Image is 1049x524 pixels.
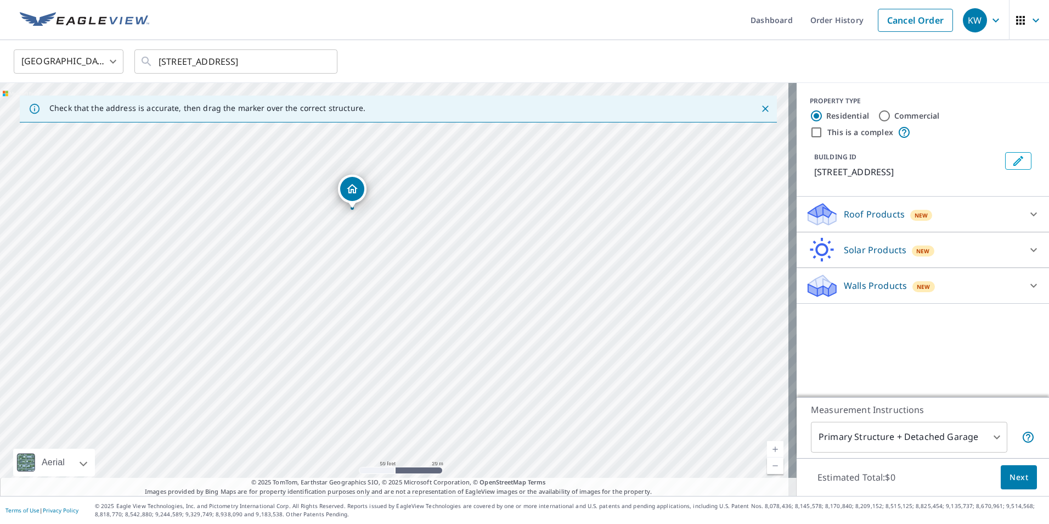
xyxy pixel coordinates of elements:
[1001,465,1037,490] button: Next
[827,127,893,138] label: This is a complex
[159,46,315,77] input: Search by address or latitude-longitude
[844,279,907,292] p: Walls Products
[826,110,869,121] label: Residential
[5,507,78,514] p: |
[811,403,1035,416] p: Measurement Instructions
[963,8,987,32] div: KW
[767,441,783,458] a: Current Level 19, Zoom In
[338,175,366,209] div: Dropped pin, building 1, Residential property, 206 4th St Carmi, IL 62821
[49,103,365,113] p: Check that the address is accurate, then drag the marker over the correct structure.
[894,110,940,121] label: Commercial
[13,449,95,476] div: Aerial
[38,449,68,476] div: Aerial
[528,478,546,486] a: Terms
[1022,431,1035,444] span: Your report will include the primary structure and a detached garage if one exists.
[878,9,953,32] a: Cancel Order
[916,247,930,255] span: New
[43,506,78,514] a: Privacy Policy
[805,201,1040,227] div: Roof ProductsNew
[805,272,1040,299] div: Walls ProductsNew
[814,165,1001,179] p: [STREET_ADDRESS]
[758,102,772,116] button: Close
[809,465,904,489] p: Estimated Total: $0
[767,458,783,474] a: Current Level 19, Zoom Out
[814,152,856,161] p: BUILDING ID
[1005,152,1031,170] button: Edit building 1
[95,502,1044,519] p: © 2025 Eagle View Technologies, Inc. and Pictometry International Corp. All Rights Reserved. Repo...
[810,96,1036,106] div: PROPERTY TYPE
[14,46,123,77] div: [GEOGRAPHIC_DATA]
[1009,471,1028,484] span: Next
[20,12,149,29] img: EV Logo
[915,211,928,220] span: New
[5,506,40,514] a: Terms of Use
[844,243,906,257] p: Solar Products
[844,208,905,221] p: Roof Products
[251,478,546,487] span: © 2025 TomTom, Earthstar Geographics SIO, © 2025 Microsoft Corporation, ©
[805,237,1040,263] div: Solar ProductsNew
[480,478,526,486] a: OpenStreetMap
[917,282,930,291] span: New
[811,422,1007,453] div: Primary Structure + Detached Garage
